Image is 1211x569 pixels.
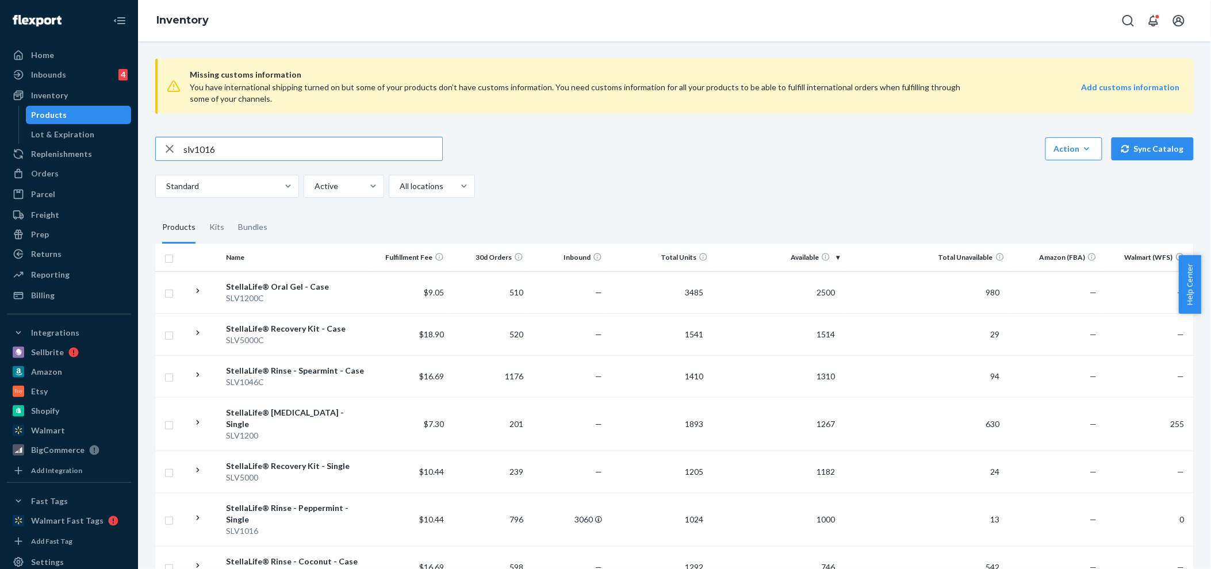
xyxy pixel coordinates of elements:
[7,343,131,362] a: Sellbrite
[7,185,131,203] a: Parcel
[595,419,602,429] span: —
[226,376,365,388] div: SLV1046C
[680,514,708,524] span: 1024
[595,287,602,297] span: —
[1178,371,1185,381] span: —
[7,441,131,459] a: BigCommerce
[449,271,528,313] td: 510
[986,467,1005,476] span: 24
[449,355,528,397] td: 1176
[7,206,131,224] a: Freight
[31,269,70,280] div: Reporting
[607,244,712,271] th: Total Units
[31,69,66,80] div: Inbounds
[7,421,131,440] a: Walmart
[7,382,131,401] a: Etsy
[982,419,1005,429] span: 630
[226,293,365,304] div: SLV1200C
[183,137,442,160] input: Search inventory by name or sku
[449,244,528,271] th: 30d Orders
[1082,82,1180,92] strong: Add customs information
[165,180,166,192] input: Standard
[7,145,131,163] a: Replenishments
[419,467,444,476] span: $10.44
[147,4,218,37] ol: breadcrumbs
[449,397,528,451] td: 201
[1112,137,1194,160] button: Sync Catalog
[1178,287,1185,297] span: —
[31,347,64,358] div: Sellbrite
[7,402,131,420] a: Shopify
[32,129,95,140] div: Lot & Expiration
[419,371,444,381] span: $16.69
[31,386,48,397] div: Etsy
[1142,9,1165,32] button: Open notifications
[419,329,444,339] span: $18.90
[31,536,72,546] div: Add Fast Tag
[528,493,607,546] td: 3060
[7,245,131,263] a: Returns
[238,212,267,244] div: Bundles
[1045,137,1102,160] button: Action
[1082,82,1180,105] a: Add customs information
[7,164,131,183] a: Orders
[1179,255,1201,314] button: Help Center
[680,371,708,381] span: 1410
[1101,244,1194,271] th: Walmart (WFS)
[680,287,708,297] span: 3485
[595,329,602,339] span: —
[1054,143,1094,155] div: Action
[419,514,444,524] span: $10.44
[595,467,602,476] span: —
[424,419,444,429] span: $7.30
[812,419,840,429] span: 1267
[1090,329,1097,339] span: —
[26,106,132,124] a: Products
[595,371,602,381] span: —
[226,323,365,335] div: StellaLife® Recovery Kit - Case
[986,514,1005,524] span: 13
[7,266,131,284] a: Reporting
[7,324,131,342] button: Integrations
[31,189,55,200] div: Parcel
[1090,514,1097,524] span: —
[1090,371,1097,381] span: —
[108,9,131,32] button: Close Navigation
[226,460,365,472] div: StellaLife® Recovery Kit - Single
[31,327,79,339] div: Integrations
[1178,329,1185,339] span: —
[1101,397,1194,451] td: 255
[982,287,1005,297] span: 980
[226,407,365,430] div: StellaLife® [MEDICAL_DATA] - Single
[986,329,1005,339] span: 29
[26,125,132,144] a: Lot & Expiration
[1178,467,1185,476] span: —
[7,66,131,84] a: Inbounds4
[1101,493,1194,546] td: 0
[156,14,209,26] a: Inventory
[712,244,844,271] th: Available
[1090,419,1097,429] span: —
[118,69,128,80] div: 4
[1090,287,1097,297] span: —
[7,363,131,381] a: Amazon
[7,286,131,305] a: Billing
[226,525,365,537] div: SLV1016
[680,329,708,339] span: 1541
[680,467,708,476] span: 1205
[31,425,65,436] div: Walmart
[812,329,840,339] span: 1514
[226,365,365,376] div: StellaLife® Rinse - Spearmint - Case
[424,287,444,297] span: $9.05
[812,514,840,524] span: 1000
[7,46,131,64] a: Home
[986,371,1005,381] span: 94
[449,451,528,493] td: 239
[812,287,840,297] span: 2500
[226,335,365,346] div: SLV5000C
[7,512,131,530] a: Walmart Fast Tags
[1090,467,1097,476] span: —
[812,467,840,476] span: 1182
[31,515,104,526] div: Walmart Fast Tags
